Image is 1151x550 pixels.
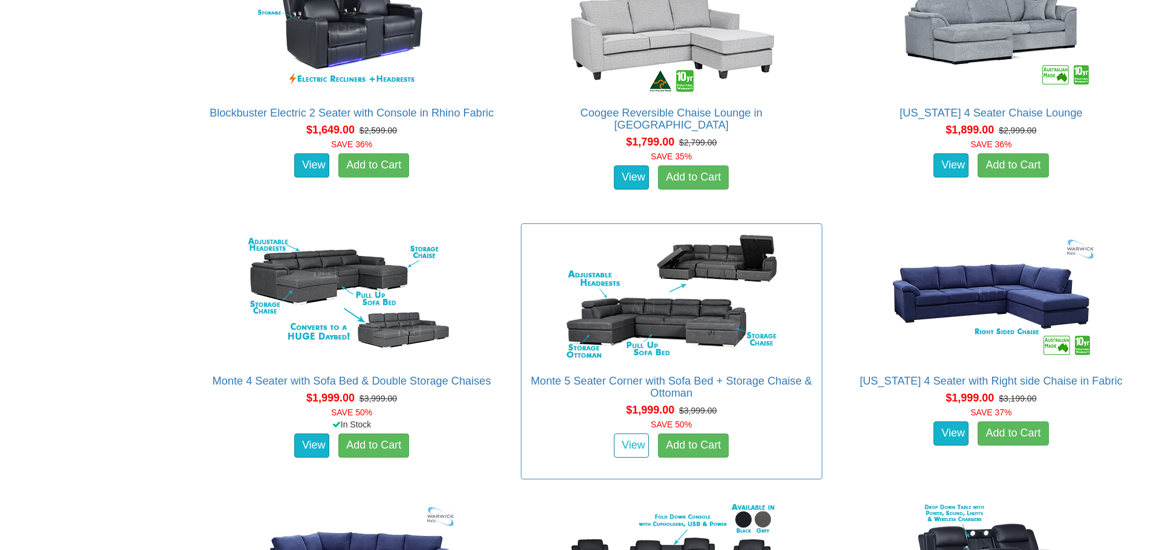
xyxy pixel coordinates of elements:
[294,153,329,177] a: View
[306,124,355,136] span: $1,649.00
[359,394,397,403] del: $3,999.00
[626,136,674,148] span: $1,799.00
[679,138,717,147] del: $2,799.00
[999,394,1036,403] del: $3,199.00
[614,165,649,190] a: View
[338,433,409,458] a: Add to Cart
[860,375,1123,387] a: [US_STATE] 4 Seater with Right side Chaise in Fabric
[978,421,1048,446] a: Add to Cart
[626,404,674,416] span: $1,999.00
[243,230,460,363] img: Monte 4 Seater with Sofa Bed & Double Storage Chaises
[882,230,1100,363] img: Arizona 4 Seater with Right side Chaise in Fabric
[294,433,329,458] a: View
[970,408,1011,417] font: SAVE 37%
[530,375,812,399] a: Monte 5 Seater Corner with Sofa Bed + Storage Chaise & Ottoman
[331,139,372,149] font: SAVE 36%
[651,420,692,429] font: SAVE 50%
[970,139,1011,149] font: SAVE 36%
[198,418,505,430] div: In Stock
[614,433,649,458] a: View
[331,408,372,417] font: SAVE 50%
[338,153,409,177] a: Add to Cart
[946,392,994,404] span: $1,999.00
[999,126,1036,135] del: $2,999.00
[679,406,717,415] del: $3,999.00
[933,421,969,446] a: View
[658,433,729,458] a: Add to Cart
[933,153,969,177] a: View
[900,107,1083,119] a: [US_STATE] 4 Seater Chaise Lounge
[306,392,355,404] span: $1,999.00
[213,375,491,387] a: Monte 4 Seater with Sofa Bed & Double Storage Chaises
[581,107,762,131] a: Coogee Reversible Chaise Lounge in [GEOGRAPHIC_DATA]
[658,165,729,190] a: Add to Cart
[651,152,692,161] font: SAVE 35%
[563,230,780,363] img: Monte 5 Seater Corner with Sofa Bed + Storage Chaise & Ottoman
[978,153,1048,177] a: Add to Cart
[210,107,494,119] a: Blockbuster Electric 2 Seater with Console in Rhino Fabric
[359,126,397,135] del: $2,599.00
[946,124,994,136] span: $1,899.00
